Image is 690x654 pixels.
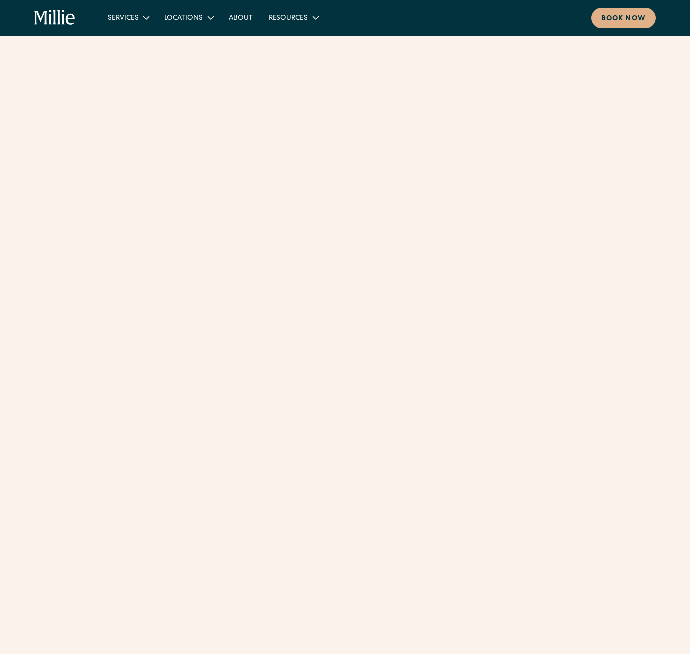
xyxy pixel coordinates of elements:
[156,9,221,26] div: Locations
[164,13,203,24] div: Locations
[100,9,156,26] div: Services
[601,14,646,24] div: Book now
[591,8,656,28] a: Book now
[221,9,261,26] a: About
[261,9,326,26] div: Resources
[34,10,75,26] a: home
[269,13,308,24] div: Resources
[108,13,138,24] div: Services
